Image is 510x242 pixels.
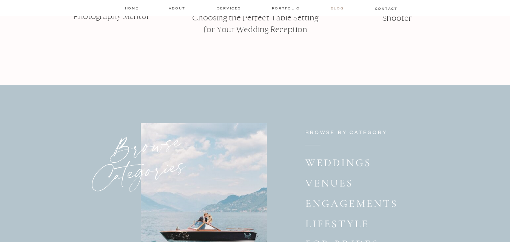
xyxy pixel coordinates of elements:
h2: browse by category [305,128,415,136]
a: venues [305,177,371,192]
a: about [169,6,188,11]
a: Weddings [305,157,374,171]
a: White Linens vs. Ivory Linens: Choosing the Perfect Table Setting for Your Wedding Reception [192,1,318,34]
a: How to Be an Exceptional Second Shooter [336,2,459,23]
a: home [125,6,139,11]
a: Blog [331,6,346,11]
a: engagements [305,197,382,212]
p: Browse Categories [52,129,185,182]
a: Portfolio [272,6,302,11]
a: services [217,6,242,11]
a: lifestyle [305,218,367,233]
a: contact [375,6,397,11]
